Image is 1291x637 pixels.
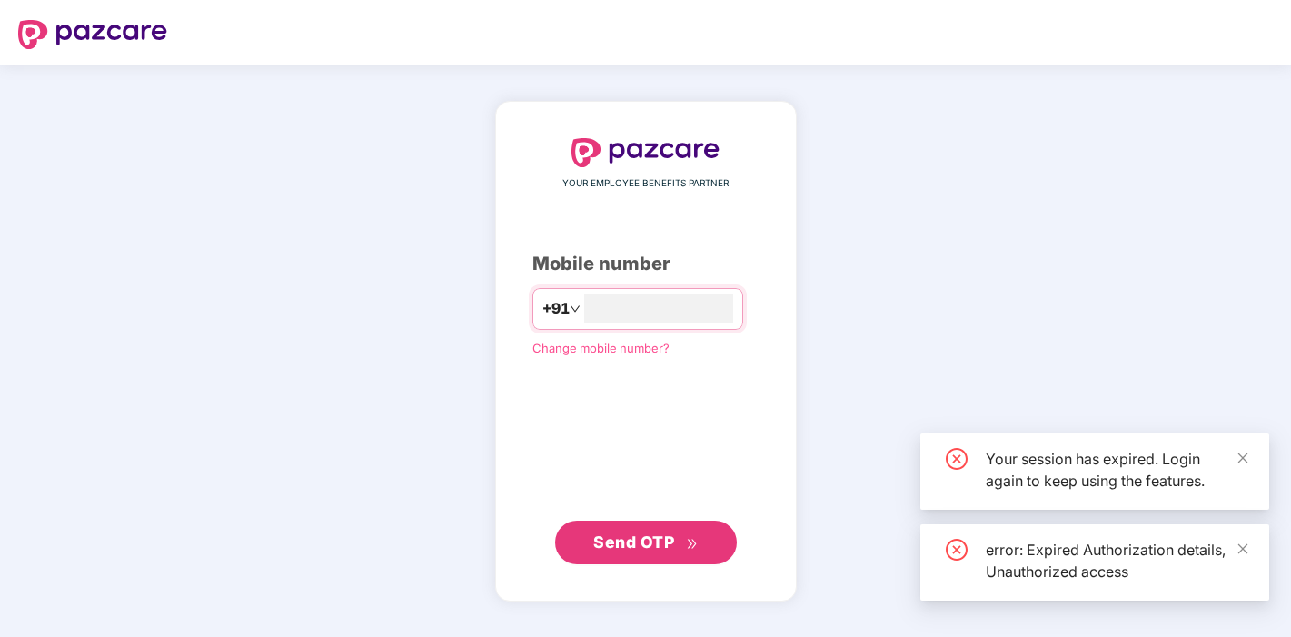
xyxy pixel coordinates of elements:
span: YOUR EMPLOYEE BENEFITS PARTNER [562,176,729,191]
span: close-circle [946,539,968,561]
span: close [1236,452,1249,464]
a: Change mobile number? [532,341,670,355]
span: down [570,304,581,314]
div: Your session has expired. Login again to keep using the features. [986,448,1247,492]
button: Send OTPdouble-right [555,521,737,564]
span: close-circle [946,448,968,470]
div: error: Expired Authorization details, Unauthorized access [986,539,1247,582]
span: close [1236,542,1249,555]
img: logo [571,138,720,167]
div: Mobile number [532,250,760,278]
img: logo [18,20,167,49]
span: +91 [542,297,570,320]
span: Send OTP [593,532,674,552]
span: double-right [686,538,698,550]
